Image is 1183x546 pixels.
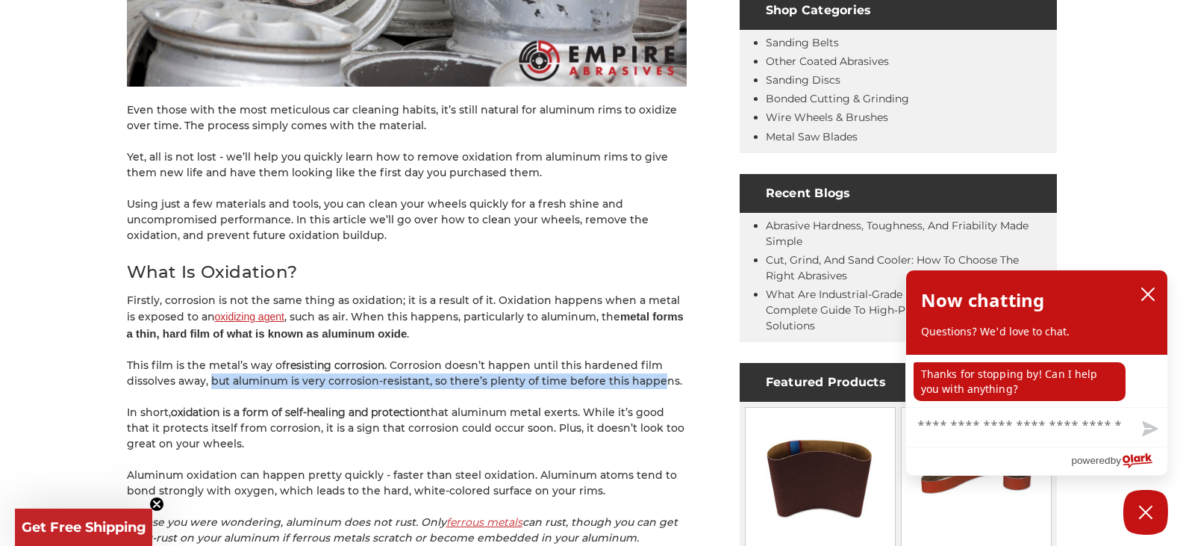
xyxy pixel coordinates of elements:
[127,515,678,545] em: In case you were wondering, aluminum does not rust. Only can rust, though you can get after-rust ...
[914,362,1126,401] p: Thanks for stopping by! Can I help you with anything?
[22,519,146,536] span: Get Free Shipping
[766,288,1014,332] a: What Are Industrial-Grade Abrasives? Your Complete Guide to High-Performance Abrasive Solutions
[127,196,687,243] p: Using just a few materials and tools, you can clean your wheels quickly for a fresh shine and unc...
[149,497,164,512] button: Close teaser
[766,92,909,105] a: Bonded Cutting & Grinding
[1123,490,1168,535] button: Close Chatbox
[127,259,687,285] h2: What Is Oxidation?
[1071,447,1167,475] a: Powered by Olark
[906,355,1167,407] div: chat
[766,55,889,68] a: Other Coated Abrasives
[1071,451,1110,470] span: powered
[127,310,684,340] strong: metal forms a thin, hard film of what is known as aluminum oxide
[740,363,1057,402] h4: Featured Products
[127,468,687,499] p: Aluminum oxidation can happen pretty quickly - faster than steel oxidation. Aluminum atoms tend t...
[766,111,888,124] a: Wire Wheels & Brushes
[127,293,687,342] p: Firstly, corrosion is not the same thing as oxidation; it is a result of it. Oxidation happens wh...
[761,418,880,538] img: aluminum oxide 8x19 sanding belt
[1136,283,1160,305] button: close chatbox
[740,174,1057,213] h4: Recent Blogs
[127,149,687,181] p: Yet, all is not lost - we’ll help you quickly learn how to remove oxidation from aluminum rims to...
[127,358,687,389] p: This film is the metal’s way of . Corrosion doesn’t happen until this hardened film dissolves awa...
[766,36,839,49] a: Sanding Belts
[921,324,1152,339] p: Questions? We'd love to chat.
[905,270,1168,476] div: olark chatbox
[15,509,152,546] div: Get Free ShippingClose teaser
[766,219,1029,248] a: Abrasive Hardness, Toughness, and Friability Made Simple
[171,406,426,419] strong: oxidation is a form of self-healing and protection
[1130,412,1167,447] button: Send message
[286,359,384,372] strong: resisting corrosion
[917,418,1036,538] img: 2" x 72" Ceramic Pipe Sanding Belt
[127,102,687,134] p: Even those with the most meticulous car cleaning habits, it’s still natural for aluminum rims to ...
[921,285,1044,315] h2: Now chatting
[766,253,1019,282] a: Cut, Grind, and Sand Cooler: How to Choose the Right Abrasives
[766,73,840,87] a: Sanding Discs
[215,311,284,323] a: oxidizing agent
[1111,451,1121,470] span: by
[127,405,687,452] p: In short, that aluminum metal exerts. While it’s good that it protects itself from corrosion, it ...
[446,515,522,529] a: ferrous metals
[766,130,858,143] a: Metal Saw Blades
